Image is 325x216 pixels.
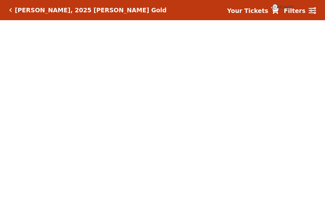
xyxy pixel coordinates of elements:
a: Click here to go back to filters [9,8,12,12]
a: Your Tickets {{cartCount}} [227,6,279,15]
span: {{cartCount}} [272,4,278,10]
h5: [PERSON_NAME], 2025 [PERSON_NAME] Gold [15,7,167,14]
a: Filters [284,6,316,15]
strong: Filters [284,7,305,14]
strong: Your Tickets [227,7,268,14]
